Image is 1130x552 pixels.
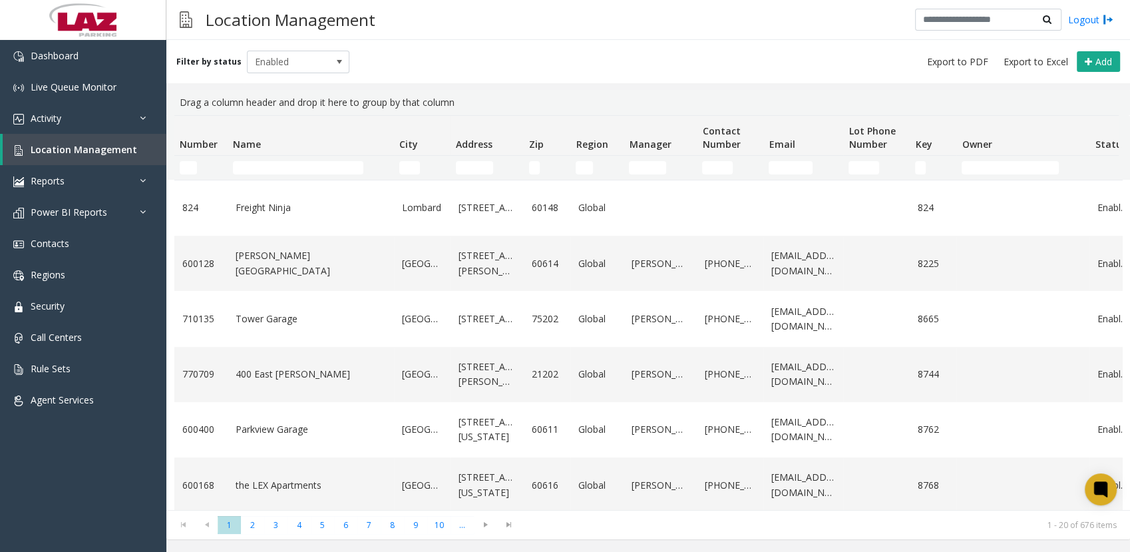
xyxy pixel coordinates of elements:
a: [PHONE_NUMBER] [705,367,755,382]
a: [STREET_ADDRESS][PERSON_NAME] [459,248,516,278]
a: [GEOGRAPHIC_DATA] [402,367,443,382]
td: City Filter [394,156,451,180]
a: the LEX Apartments [236,478,386,493]
span: Reports [31,174,65,187]
span: Dashboard [31,49,79,62]
a: [GEOGRAPHIC_DATA] [402,422,443,437]
span: Lot Phone Number [848,125,895,150]
span: Page 1 [218,516,241,534]
span: Rule Sets [31,362,71,375]
td: Email Filter [763,156,843,180]
span: Name [233,138,261,150]
input: Owner Filter [962,161,1059,174]
td: Number Filter [174,156,228,180]
a: Enabled [1097,478,1128,493]
img: 'icon' [13,364,24,375]
a: [EMAIL_ADDRESS][DOMAIN_NAME] [771,470,835,500]
a: Freight Ninja [236,200,386,215]
img: 'icon' [13,176,24,187]
span: Page 2 [241,516,264,534]
a: [PERSON_NAME] [632,256,689,271]
span: Page 3 [264,516,287,534]
input: Number Filter [180,161,197,174]
span: Page 4 [287,516,311,534]
a: Enabled [1097,312,1128,326]
a: Global [578,312,616,326]
input: Lot Phone Number Filter [848,161,879,174]
a: [PHONE_NUMBER] [705,422,755,437]
a: 8744 [918,367,948,382]
a: [PHONE_NUMBER] [705,478,755,493]
span: Security [31,300,65,312]
td: Address Filter [451,156,524,180]
a: [PERSON_NAME] [632,367,689,382]
a: Enabled [1097,200,1128,215]
span: Contact Number [702,125,740,150]
input: Region Filter [576,161,593,174]
span: Email [769,138,795,150]
img: 'icon' [13,333,24,344]
span: Page 8 [381,516,404,534]
a: 8225 [918,256,948,271]
td: Owner Filter [956,156,1089,180]
td: Lot Phone Number Filter [843,156,910,180]
img: 'icon' [13,239,24,250]
a: 8768 [918,478,948,493]
a: Logout [1068,13,1113,27]
a: [GEOGRAPHIC_DATA] [402,478,443,493]
a: [PHONE_NUMBER] [705,312,755,326]
img: pageIcon [180,3,192,36]
span: Address [456,138,492,150]
a: Global [578,367,616,382]
a: 824 [182,200,220,215]
span: Regions [31,268,65,281]
span: Contacts [31,237,69,250]
a: Enabled [1097,256,1128,271]
a: 75202 [532,312,562,326]
a: 710135 [182,312,220,326]
label: Filter by status [176,56,242,68]
a: [PHONE_NUMBER] [705,256,755,271]
span: Export to PDF [927,55,988,69]
span: Page 9 [404,516,427,534]
span: Enabled [248,51,329,73]
span: Go to the last page [497,516,520,535]
a: [STREET_ADDRESS] [459,312,516,326]
a: 60611 [532,422,562,437]
a: Enabled [1097,422,1128,437]
a: [EMAIL_ADDRESS][DOMAIN_NAME] [771,304,835,334]
span: Power BI Reports [31,206,107,218]
a: [GEOGRAPHIC_DATA] [402,312,443,326]
img: 'icon' [13,145,24,156]
span: Page 11 [451,516,474,534]
input: Manager Filter [629,161,666,174]
a: 770709 [182,367,220,382]
img: 'icon' [13,270,24,281]
a: Tower Garage [236,312,386,326]
a: [STREET_ADDRESS][US_STATE] [459,415,516,445]
td: Name Filter [228,156,394,180]
img: 'icon' [13,83,24,93]
img: 'icon' [13,302,24,312]
input: Email Filter [769,161,813,174]
span: Call Centers [31,331,82,344]
a: Global [578,478,616,493]
span: Go to the next page [476,519,494,530]
a: [EMAIL_ADDRESS][DOMAIN_NAME] [771,360,835,390]
a: 824 [918,200,948,215]
input: Key Filter [915,161,926,174]
a: 400 East [PERSON_NAME] [236,367,386,382]
span: Agent Services [31,394,94,406]
a: 8665 [918,312,948,326]
img: 'icon' [13,396,24,406]
a: Enabled [1097,367,1128,382]
span: Owner [962,138,992,150]
a: 60616 [532,478,562,493]
a: 600168 [182,478,220,493]
span: Page 5 [311,516,334,534]
img: 'icon' [13,208,24,218]
button: Export to PDF [922,53,994,71]
a: 600400 [182,422,220,437]
a: [PERSON_NAME] [632,422,689,437]
a: 600128 [182,256,220,271]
